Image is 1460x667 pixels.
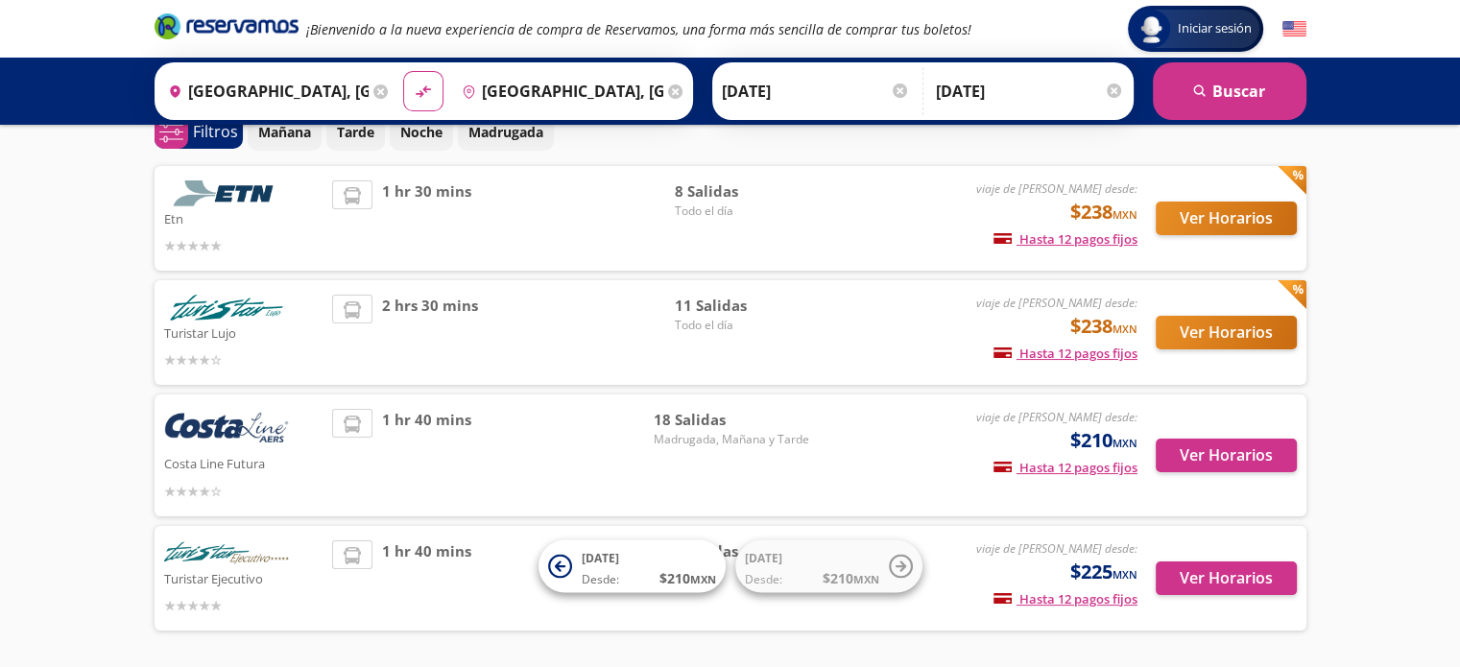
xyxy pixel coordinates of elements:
[1156,202,1297,235] button: Ver Horarios
[382,409,471,502] span: 1 hr 40 mins
[654,431,809,448] span: Madrugada, Mañana y Tarde
[382,295,478,370] span: 2 hrs 30 mins
[745,571,782,588] span: Desde:
[853,572,879,586] small: MXN
[1156,316,1297,349] button: Ver Horarios
[155,12,299,46] a: Brand Logo
[976,180,1137,197] em: viaje de [PERSON_NAME] desde:
[306,20,971,38] em: ¡Bienvenido a la nueva experiencia de compra de Reservamos, una forma más sencilla de comprar tus...
[675,317,809,334] span: Todo el día
[582,571,619,588] span: Desde:
[258,122,311,142] p: Mañana
[164,321,323,344] p: Turistar Lujo
[1282,17,1306,41] button: English
[1156,561,1297,595] button: Ver Horarios
[1070,198,1137,226] span: $238
[993,345,1137,362] span: Hasta 12 pagos fijos
[164,540,289,566] img: Turistar Ejecutivo
[745,550,782,566] span: [DATE]
[454,67,663,115] input: Buscar Destino
[976,409,1137,425] em: viaje de [PERSON_NAME] desde:
[1170,19,1259,38] span: Iniciar sesión
[468,122,543,142] p: Madrugada
[382,180,471,256] span: 1 hr 30 mins
[1156,439,1297,472] button: Ver Horarios
[735,540,922,593] button: [DATE]Desde:$210MXN
[1113,567,1137,582] small: MXN
[164,206,323,229] p: Etn
[675,295,809,317] span: 11 Salidas
[539,540,726,593] button: [DATE]Desde:$210MXN
[390,113,453,151] button: Noche
[993,230,1137,248] span: Hasta 12 pagos fijos
[1153,62,1306,120] button: Buscar
[722,67,910,115] input: Elegir Fecha
[823,568,879,588] span: $ 210
[690,572,716,586] small: MXN
[155,12,299,40] i: Brand Logo
[164,295,289,321] img: Turistar Lujo
[936,67,1124,115] input: Opcional
[675,180,809,202] span: 8 Salidas
[164,180,289,206] img: Etn
[1113,436,1137,450] small: MXN
[164,451,323,474] p: Costa Line Futura
[675,202,809,220] span: Todo el día
[164,566,323,589] p: Turistar Ejecutivo
[993,590,1137,607] span: Hasta 12 pagos fijos
[155,115,243,149] button: 0Filtros
[993,459,1137,476] span: Hasta 12 pagos fijos
[659,568,716,588] span: $ 210
[160,67,370,115] input: Buscar Origen
[337,122,374,142] p: Tarde
[1113,322,1137,336] small: MXN
[193,120,238,143] p: Filtros
[326,113,385,151] button: Tarde
[582,550,619,566] span: [DATE]
[458,113,554,151] button: Madrugada
[1070,312,1137,341] span: $238
[400,122,443,142] p: Noche
[1070,426,1137,455] span: $210
[1113,207,1137,222] small: MXN
[976,295,1137,311] em: viaje de [PERSON_NAME] desde:
[164,409,289,451] img: Costa Line Futura
[976,540,1137,557] em: viaje de [PERSON_NAME] desde:
[382,540,471,616] span: 1 hr 40 mins
[654,409,809,431] span: 18 Salidas
[248,113,322,151] button: Mañana
[1070,558,1137,586] span: $225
